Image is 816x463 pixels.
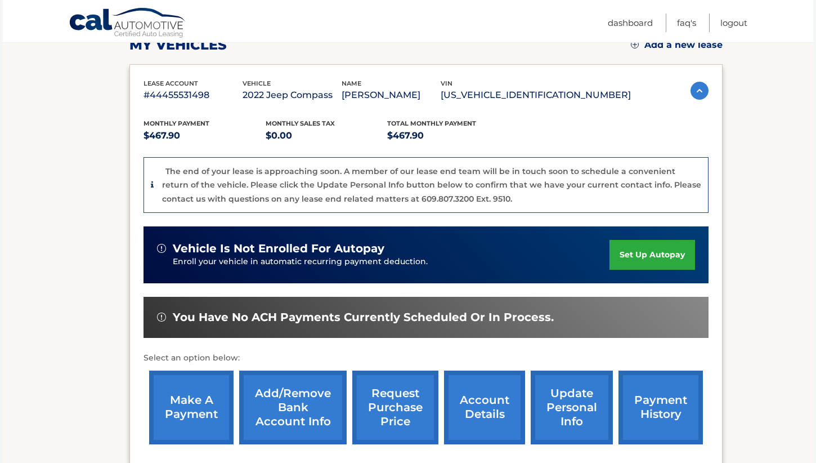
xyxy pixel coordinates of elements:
a: set up autopay [609,240,695,270]
p: 2022 Jeep Compass [243,87,342,103]
a: Add/Remove bank account info [239,371,347,444]
span: You have no ACH payments currently scheduled or in process. [173,310,554,324]
a: Add a new lease [631,39,723,51]
p: Select an option below: [144,351,709,365]
a: payment history [618,371,703,444]
a: Logout [720,14,747,32]
span: name [342,79,361,87]
a: FAQ's [677,14,696,32]
img: accordion-active.svg [691,82,709,100]
a: request purchase price [352,371,438,444]
a: Cal Automotive [69,7,187,40]
p: #44455531498 [144,87,243,103]
span: Monthly Payment [144,119,209,127]
span: Monthly sales Tax [266,119,335,127]
p: $0.00 [266,128,388,144]
span: vin [441,79,452,87]
img: add.svg [631,41,639,48]
a: make a payment [149,371,234,444]
a: account details [444,371,525,444]
span: vehicle is not enrolled for autopay [173,242,384,256]
a: Dashboard [608,14,653,32]
img: alert-white.svg [157,313,166,322]
p: [PERSON_NAME] [342,87,441,103]
p: $467.90 [387,128,509,144]
a: update personal info [531,371,613,444]
span: Total Monthly Payment [387,119,476,127]
img: alert-white.svg [157,244,166,253]
p: Enroll your vehicle in automatic recurring payment deduction. [173,256,609,268]
p: The end of your lease is approaching soon. A member of our lease end team will be in touch soon t... [162,166,701,204]
span: vehicle [243,79,271,87]
p: $467.90 [144,128,266,144]
h2: my vehicles [129,37,227,54]
p: [US_VEHICLE_IDENTIFICATION_NUMBER] [441,87,631,103]
span: lease account [144,79,198,87]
